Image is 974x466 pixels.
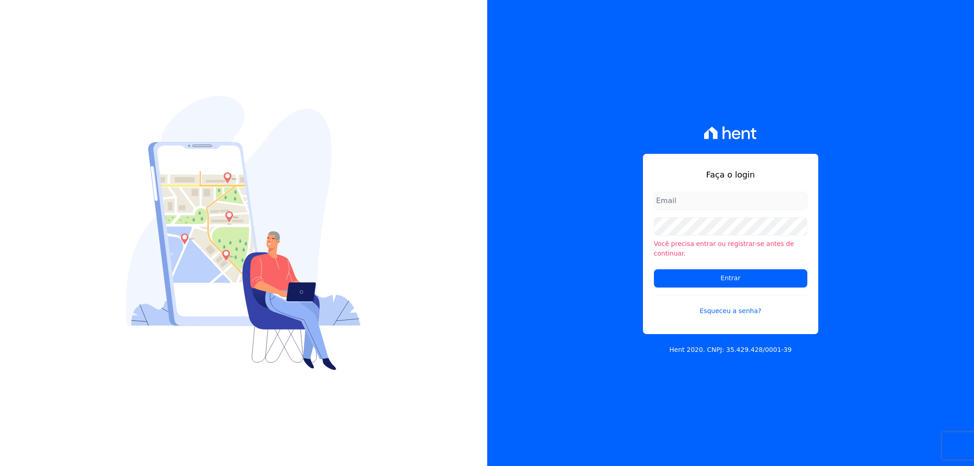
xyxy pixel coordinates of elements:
[126,96,361,370] img: Login
[669,345,792,355] p: Hent 2020. CNPJ: 35.429.428/0001-39
[654,168,807,181] h1: Faça o login
[654,269,807,288] input: Entrar
[654,239,807,258] li: Você precisa entrar ou registrar-se antes de continuar.
[654,295,807,316] a: Esqueceu a senha?
[654,192,807,210] input: Email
